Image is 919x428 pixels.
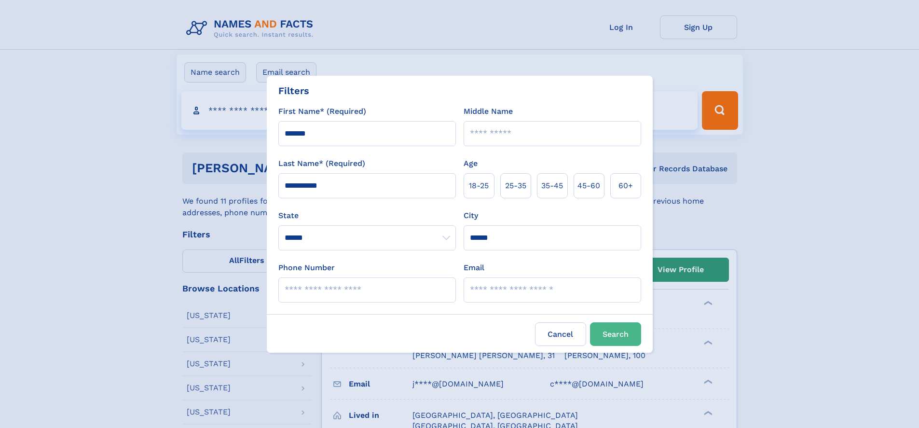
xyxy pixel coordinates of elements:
span: 18‑25 [469,180,489,192]
label: Age [464,158,478,169]
button: Search [590,322,641,346]
label: City [464,210,478,221]
label: State [278,210,456,221]
span: 45‑60 [577,180,600,192]
label: First Name* (Required) [278,106,366,117]
span: 25‑35 [505,180,526,192]
label: Email [464,262,484,274]
label: Phone Number [278,262,335,274]
label: Last Name* (Required) [278,158,365,169]
label: Cancel [535,322,586,346]
span: 60+ [618,180,633,192]
span: 35‑45 [541,180,563,192]
label: Middle Name [464,106,513,117]
div: Filters [278,83,309,98]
